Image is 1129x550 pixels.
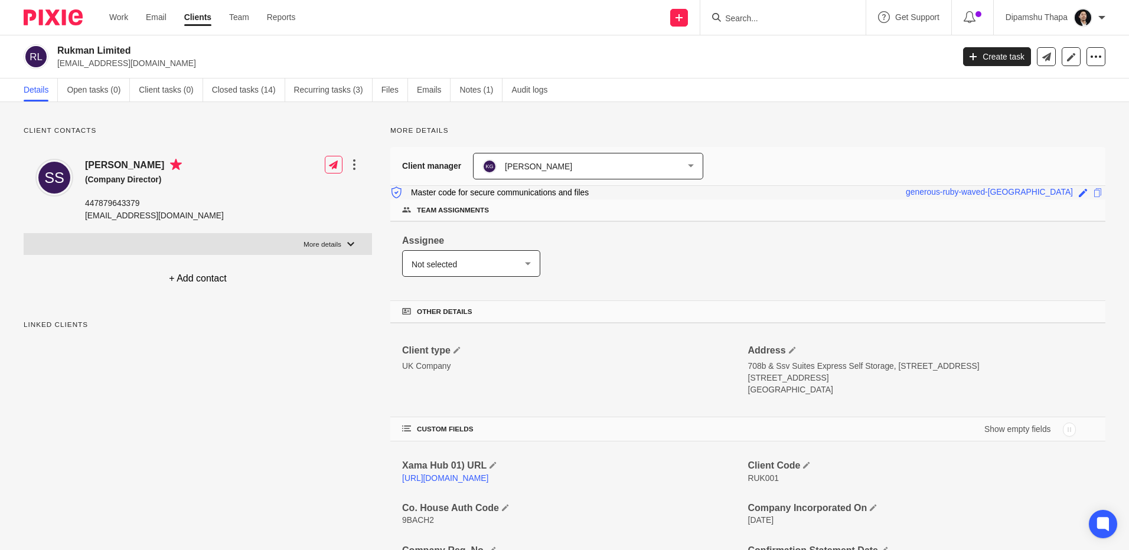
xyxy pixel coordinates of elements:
[24,9,83,25] img: Pixie
[24,44,48,69] img: svg%3E
[748,528,773,536] span: [DATE]
[412,272,460,280] span: Not selected
[400,193,603,205] p: Master code for secure communications and files
[109,11,128,23] a: Work
[265,11,295,23] a: Reports
[146,11,165,23] a: Email
[86,159,220,174] h4: [PERSON_NAME]
[57,57,945,69] p: [EMAIL_ADDRESS][DOMAIN_NAME]
[403,472,748,484] h4: Xama Hub 01) URL
[748,356,1093,369] h4: Address
[403,514,748,526] h4: Co. House Auth Code
[510,78,555,102] a: Audit logs
[57,44,767,57] h2: Rukman Limited
[403,528,435,536] span: 9BACH2
[168,159,180,171] i: Primary
[228,11,247,23] a: Team
[748,486,778,495] span: RUK001
[380,78,407,102] a: Files
[1073,8,1092,27] img: Dipamshu2.jpg
[748,372,1093,384] p: 708b & Ssv Suites Express Self Storage, [STREET_ADDRESS]
[390,126,1105,135] p: More details
[403,248,444,257] span: Assignee
[484,159,498,173] img: svg%3E
[417,319,471,329] span: Other details
[24,327,372,336] p: Linked clients
[962,47,1031,66] a: Create task
[403,437,748,446] h4: CUSTOM FIELDS
[748,384,1093,396] p: [STREET_ADDRESS]
[725,14,831,25] input: Search
[898,192,1063,206] div: generous-ruby-waved-[GEOGRAPHIC_DATA]
[139,78,203,102] a: Client tasks (0)
[505,162,570,171] span: [PERSON_NAME]
[987,436,1055,447] label: Show empty fields
[183,11,210,23] a: Clients
[156,277,239,295] h4: + Add contact
[67,78,130,102] a: Open tasks (0)
[403,356,748,369] h4: Client type
[86,174,220,186] h5: (Company Director)
[24,78,58,102] a: Details
[895,13,941,21] span: Get Support
[293,78,371,102] a: Recurring tasks (3)
[458,78,501,102] a: Notes (1)
[403,486,487,495] a: [URL][DOMAIN_NAME]
[301,240,341,250] p: More details
[748,472,1093,484] h4: Client Code
[416,78,449,102] a: Emails
[417,218,488,227] span: Team assignments
[86,198,220,209] p: 447879643379
[748,514,1093,526] h4: Company Incorporated On
[24,126,372,135] p: Client contacts
[403,161,462,172] h3: Client manager
[748,396,1093,408] p: [GEOGRAPHIC_DATA]
[36,159,74,197] img: svg%3E
[1006,11,1068,23] p: Dipamshu Thapa
[211,78,284,102] a: Closed tasks (14)
[403,372,748,384] p: UK Company
[86,210,220,222] p: [EMAIL_ADDRESS][DOMAIN_NAME]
